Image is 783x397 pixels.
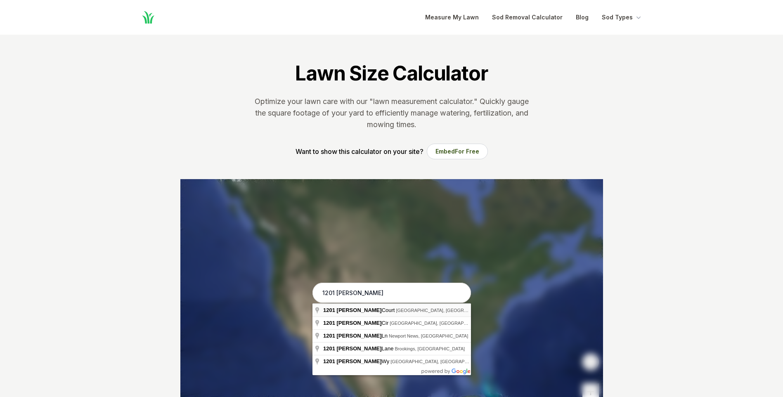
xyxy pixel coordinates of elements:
[323,307,396,313] span: Court
[492,12,563,22] a: Sod Removal Calculator
[602,12,643,22] button: Sod Types
[455,148,479,155] span: For Free
[323,320,390,326] span: Cir
[389,333,468,338] span: Newport News, [GEOGRAPHIC_DATA]
[427,144,488,159] button: EmbedFor Free
[323,333,389,339] span: Ln
[323,358,382,364] span: 1201 [PERSON_NAME]
[323,333,382,339] span: 1201 [PERSON_NAME]
[390,359,487,364] span: [GEOGRAPHIC_DATA], [GEOGRAPHIC_DATA]
[323,307,335,313] span: 1201
[396,308,493,313] span: [GEOGRAPHIC_DATA], [GEOGRAPHIC_DATA]
[390,321,487,326] span: [GEOGRAPHIC_DATA], [GEOGRAPHIC_DATA]
[323,320,382,326] span: 1201 [PERSON_NAME]
[312,283,471,303] input: Enter your address to get started
[295,61,487,86] h1: Lawn Size Calculator
[395,346,465,351] span: Brookings, [GEOGRAPHIC_DATA]
[323,345,382,352] span: 1201 [PERSON_NAME]
[253,96,530,130] p: Optimize your lawn care with our "lawn measurement calculator." Quickly gauge the square footage ...
[323,358,390,364] span: Wy
[296,147,423,156] p: Want to show this calculator on your site?
[323,345,395,352] span: Lane
[425,12,479,22] a: Measure My Lawn
[337,307,382,313] span: [PERSON_NAME]
[576,12,589,22] a: Blog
